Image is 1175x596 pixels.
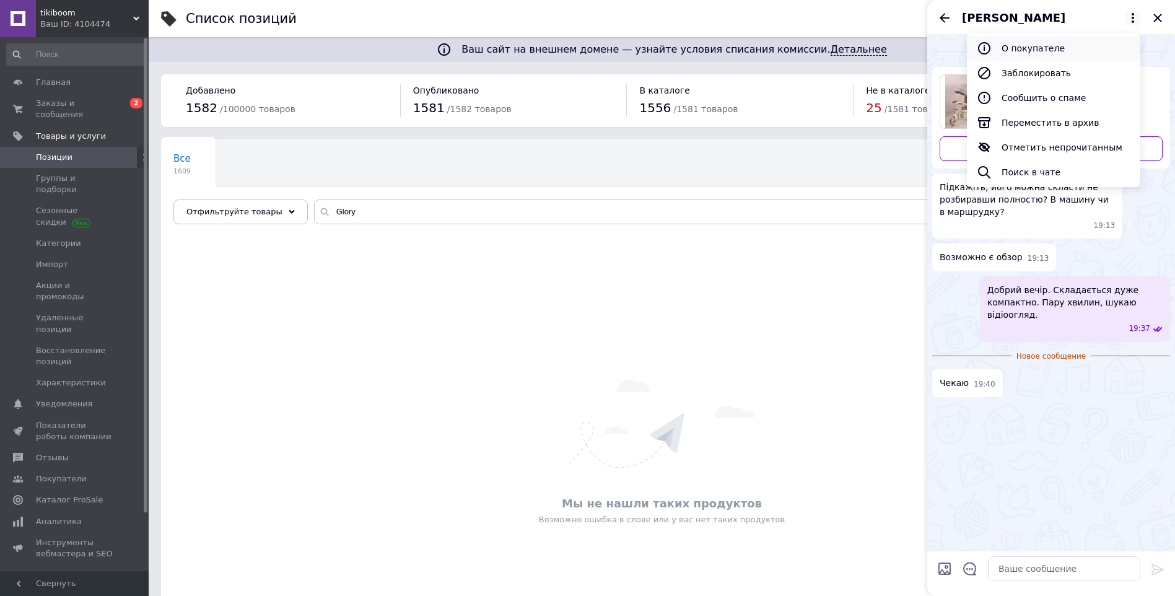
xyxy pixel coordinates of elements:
[36,77,71,88] span: Главная
[1011,351,1091,362] span: Новое сообщение
[967,110,1140,135] button: Переместить в архив
[1094,221,1116,231] span: 19:13 12.10.2025
[36,152,72,163] span: Позиции
[967,36,1140,61] button: О покупателе
[962,10,1065,26] span: [PERSON_NAME]
[36,473,87,484] span: Покупатели
[962,10,1140,26] button: [PERSON_NAME]
[967,61,1140,85] button: Заблокировать
[962,561,978,577] button: Открыть шаблоны ответов
[173,153,191,164] span: Все
[186,85,235,95] span: Добавлено
[36,259,68,270] span: Импорт
[932,45,1170,57] div: 12.10.2025
[36,398,92,410] span: Уведомления
[167,496,1156,511] div: Мы не нашли таких продуктов
[940,251,1023,264] span: Возможно є обзор
[413,85,479,95] span: Опубликовано
[1028,253,1049,264] span: 19:13 12.10.2025
[569,380,754,468] img: Ничего не найдено
[36,131,106,142] span: Товары и услуги
[987,284,1163,321] span: Добрий вечір. Складається дуже компактно. Пару хвилин, шукаю відіоогляд.
[173,167,191,176] span: 1609
[36,98,115,120] span: Заказы и сообщения
[967,135,1140,160] button: Отметить непрочитанным
[40,19,149,30] div: Ваш ID: 4104474
[940,377,969,390] span: Чекаю
[6,43,146,66] input: Поиск
[1129,323,1150,334] span: 19:37 12.10.2025
[36,420,115,442] span: Показатели работы компании
[413,100,445,115] span: 1581
[945,75,989,128] img: 6825502517_w640_h640_trehkolesnyj-velosiped-kolyaska-transformer-6v1.jpg
[974,379,995,390] span: 19:40 12.10.2025
[36,452,69,463] span: Отзывы
[36,205,115,227] span: Сезонные скидки
[36,494,103,506] span: Каталог ProSale
[220,104,295,114] span: / 100000 товаров
[36,312,115,335] span: Удаленные позиции
[937,11,952,25] button: Назад
[36,377,106,388] span: Характеристики
[940,136,1163,161] a: Оформить
[639,100,671,115] span: 1556
[36,516,82,527] span: Аналитика
[940,181,1115,218] span: Підкажіть, його можна скласти не розбиравши полностю? В машину чи в маршрудку?
[167,514,1156,525] div: Возможно ошибка в слове или у вас нет таких продуктов
[186,207,282,216] span: Отфильтруйте товары
[36,345,115,367] span: Восстановление позиций
[967,160,1140,185] button: Поиск в чате
[866,100,881,115] span: 25
[36,238,81,249] span: Категории
[940,74,1163,129] a: Посмотреть товар
[314,199,1150,224] input: Поиск по названию позиции, артикулу и поисковым запросам
[1150,11,1165,25] button: Закрыть
[186,100,217,115] span: 1582
[186,12,297,25] div: Список позиций
[36,537,115,559] span: Инструменты вебмастера и SEO
[967,85,1140,110] button: Сообщить о спаме
[447,104,512,114] span: / 1582 товаров
[461,43,887,56] span: Ваш сайт на внешнем домене — узнайте условия списания комиссии.
[885,104,949,114] span: / 1581 товаров
[130,98,142,108] span: 2
[639,85,689,95] span: В каталоге
[866,85,930,95] span: Не в каталоге
[40,7,133,19] span: tikiboom
[831,43,887,56] a: Детальнее
[36,280,115,302] span: Акции и промокоды
[36,569,115,592] span: Управление сайтом
[36,173,115,195] span: Группы и подборки
[673,104,738,114] span: / 1581 товаров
